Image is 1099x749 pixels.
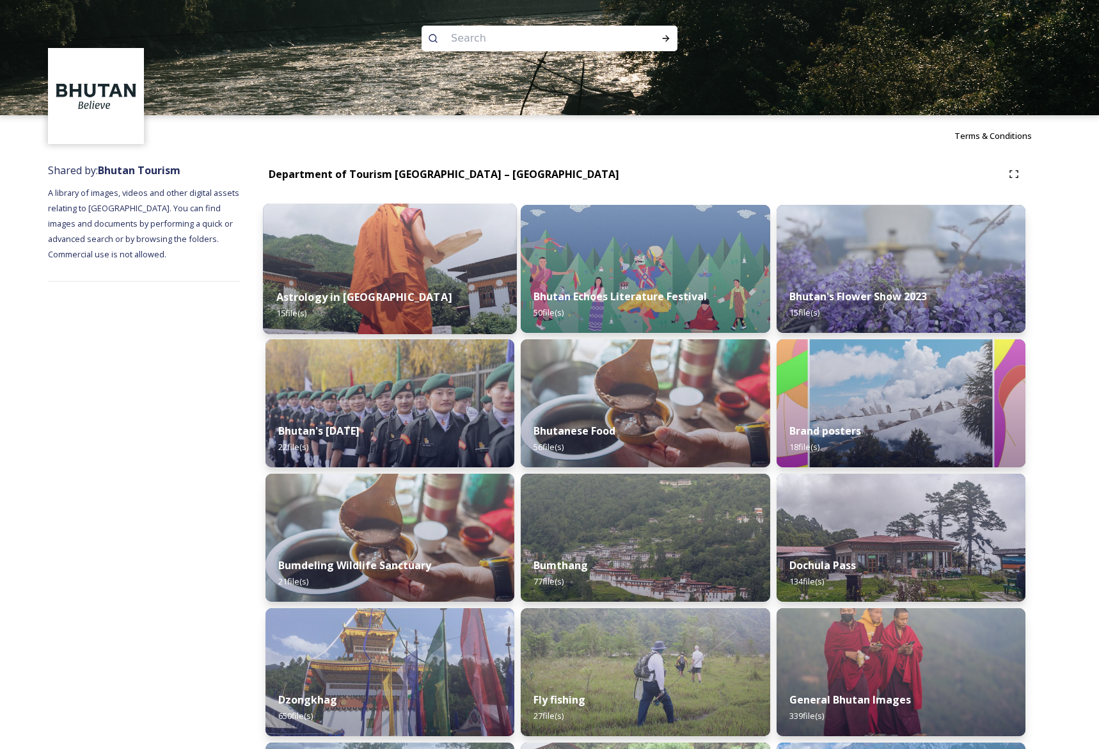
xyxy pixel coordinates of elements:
strong: Dochula Pass [789,558,856,572]
img: Bumdeling%2520090723%2520by%2520Amp%2520Sripimanwat-4%25202.jpg [265,474,514,602]
strong: Bumdeling Wildlife Sanctuary [278,558,431,572]
span: 134 file(s) [789,576,824,587]
strong: Brand posters [789,424,861,438]
strong: Dzongkhag [278,693,337,707]
strong: General Bhutan Images [789,693,911,707]
span: A library of images, videos and other digital assets relating to [GEOGRAPHIC_DATA]. You can find ... [48,187,241,260]
span: Terms & Conditions [954,130,1032,141]
img: Festival%2520Header.jpg [265,608,514,736]
span: 22 file(s) [278,441,308,453]
img: Bhutan%2520National%2520Day10.jpg [265,339,514,467]
span: 15 file(s) [789,307,819,318]
span: 650 file(s) [278,710,313,721]
img: Bhutan_Believe_800_1000_4.jpg [777,339,1025,467]
img: MarcusWestbergBhutanHiRes-23.jpg [777,608,1025,736]
img: Bhutan%2520Echoes7.jpg [521,205,770,333]
img: Bumdeling%2520090723%2520by%2520Amp%2520Sripimanwat-4.jpg [521,339,770,467]
span: 77 file(s) [534,576,564,587]
strong: Bhutan Tourism [98,163,180,177]
input: Search [445,24,620,52]
img: BT_Logo_BB_Lockup_CMYK_High%2520Res.jpg [50,50,143,143]
strong: Bhutan's [DATE] [278,424,360,438]
strong: Bhutan's Flower Show 2023 [789,289,927,303]
span: 15 file(s) [276,307,307,319]
img: 2022-10-01%252011.41.43.jpg [777,474,1025,602]
span: 21 file(s) [278,576,308,587]
img: Bumthang%2520180723%2520by%2520Amp%2520Sripimanwat-20.jpg [521,474,770,602]
img: by%2520Ugyen%2520Wangchuk14.JPG [521,608,770,736]
span: Shared by: [48,163,180,177]
strong: Fly fishing [534,693,585,707]
strong: Department of Tourism [GEOGRAPHIC_DATA] – [GEOGRAPHIC_DATA] [269,167,619,181]
img: Bhutan%2520Flower%2520Show2.jpg [777,205,1025,333]
span: 50 file(s) [534,307,564,318]
span: 18 file(s) [789,441,819,453]
span: 27 file(s) [534,710,564,721]
strong: Bhutanese Food [534,424,615,438]
span: 56 file(s) [534,441,564,453]
strong: Astrology in [GEOGRAPHIC_DATA] [276,290,452,304]
strong: Bhutan Echoes Literature Festival [534,289,707,303]
strong: Bumthang [534,558,588,572]
a: Terms & Conditions [954,128,1051,143]
img: _SCH1465.jpg [263,204,517,334]
span: 339 file(s) [789,710,824,721]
